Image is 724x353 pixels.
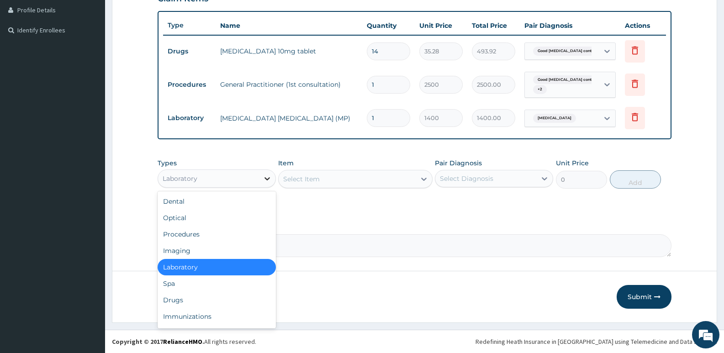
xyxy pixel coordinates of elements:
[620,16,666,35] th: Actions
[533,75,601,84] span: Good [MEDICAL_DATA] control
[158,259,276,275] div: Laboratory
[158,221,671,229] label: Comment
[216,16,362,35] th: Name
[362,16,415,35] th: Quantity
[150,5,172,26] div: Minimize live chat window
[158,308,276,325] div: Immunizations
[163,76,216,93] td: Procedures
[158,325,276,341] div: Others
[158,210,276,226] div: Optical
[163,174,197,183] div: Laboratory
[216,75,362,94] td: General Practitioner (1st consultation)
[17,46,37,68] img: d_794563401_company_1708531726252_794563401
[415,16,467,35] th: Unit Price
[5,249,174,281] textarea: Type your message and hit 'Enter'
[158,242,276,259] div: Imaging
[533,114,576,123] span: [MEDICAL_DATA]
[163,43,216,60] td: Drugs
[112,337,204,346] strong: Copyright © 2017 .
[440,174,493,183] div: Select Diagnosis
[617,285,671,309] button: Submit
[278,158,294,168] label: Item
[105,330,724,353] footer: All rights reserved.
[163,110,216,126] td: Laboratory
[556,158,589,168] label: Unit Price
[610,170,661,189] button: Add
[158,292,276,308] div: Drugs
[283,174,320,184] div: Select Item
[163,17,216,34] th: Type
[533,85,547,94] span: + 2
[520,16,620,35] th: Pair Diagnosis
[216,109,362,127] td: [MEDICAL_DATA] [MEDICAL_DATA] (MP)
[476,337,717,346] div: Redefining Heath Insurance in [GEOGRAPHIC_DATA] using Telemedicine and Data Science!
[435,158,482,168] label: Pair Diagnosis
[467,16,520,35] th: Total Price
[48,51,153,63] div: Chat with us now
[216,42,362,60] td: [MEDICAL_DATA] 10mg tablet
[158,159,177,167] label: Types
[533,47,601,56] span: Good [MEDICAL_DATA] control
[158,193,276,210] div: Dental
[163,337,202,346] a: RelianceHMO
[53,115,126,207] span: We're online!
[158,275,276,292] div: Spa
[158,226,276,242] div: Procedures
